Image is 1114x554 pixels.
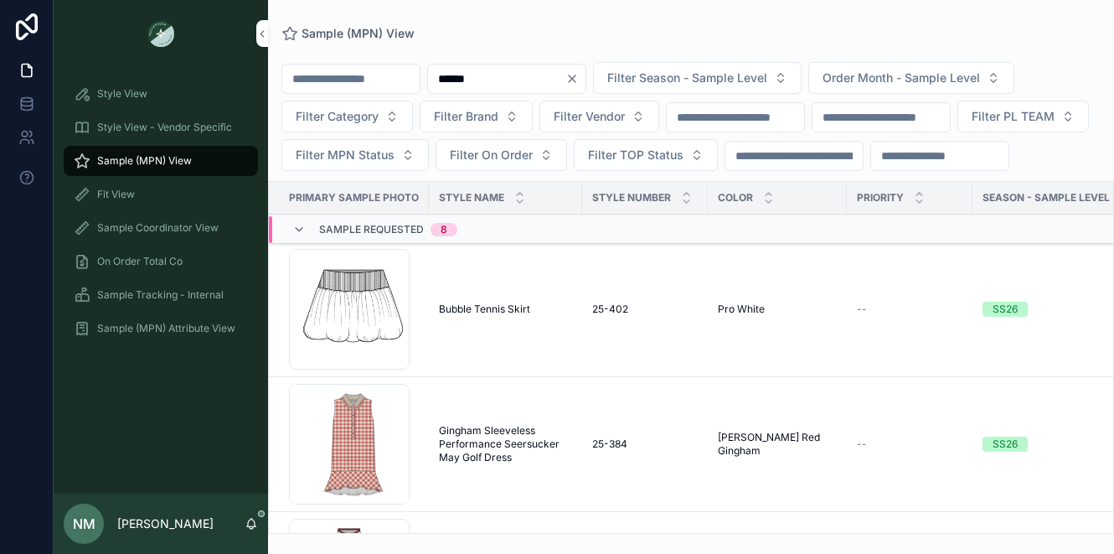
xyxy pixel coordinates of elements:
span: Style View [97,87,147,101]
span: Sample (MPN) Attribute View [97,322,235,335]
span: Pro White [718,303,765,316]
a: Sample Coordinator View [64,213,258,243]
span: Filter On Order [450,147,533,163]
span: 25-384 [592,438,627,451]
span: Sample (MPN) View [302,25,415,42]
span: Order Month - Sample Level [823,70,980,86]
span: Sample (MPN) View [97,154,192,168]
button: Select Button [420,101,533,132]
span: Filter PL TEAM [972,108,1055,125]
button: Select Button [808,62,1014,94]
a: Sample Tracking - Internal [64,280,258,310]
span: 25-402 [592,303,628,316]
span: Sample Tracking - Internal [97,288,224,302]
a: Sample (MPN) View [281,25,415,42]
button: Select Button [593,62,802,94]
span: Style Name [439,191,504,205]
img: App logo [147,20,174,47]
span: -- [857,438,867,451]
span: Filter TOP Status [588,147,683,163]
a: Sample (MPN) View [64,146,258,176]
button: Select Button [574,139,718,171]
button: Select Button [281,101,413,132]
p: [PERSON_NAME] [117,515,214,532]
span: Bubble Tennis Skirt [439,303,530,316]
button: Select Button [539,101,659,132]
span: PRIORITY [857,191,904,205]
a: 25-384 [592,438,698,451]
a: [PERSON_NAME] Red Gingham [718,431,837,458]
a: Style View [64,79,258,109]
div: SS26 [993,437,1018,452]
span: Season - Sample Level [982,191,1110,205]
span: Fit View [97,188,135,201]
a: Style View - Vendor Specific [64,112,258,142]
a: Pro White [718,303,837,316]
button: Select Button [281,139,429,171]
a: 25-402 [592,303,698,316]
div: 8 [441,223,447,236]
a: Fit View [64,179,258,210]
a: Sample (MPN) Attribute View [64,313,258,344]
button: Select Button [436,139,567,171]
button: Select Button [957,101,1089,132]
a: Gingham Sleeveless Performance Seersucker May Golf Dress [439,424,572,464]
div: SS26 [993,302,1018,317]
div: scrollable content [54,67,268,365]
span: Filter Season - Sample Level [607,70,767,86]
a: On Order Total Co [64,246,258,277]
span: On Order Total Co [97,255,183,268]
button: Clear [565,72,585,85]
span: Color [718,191,753,205]
span: Filter Category [296,108,379,125]
span: Filter MPN Status [296,147,395,163]
a: -- [857,303,962,316]
a: -- [857,438,962,451]
span: Style Number [592,191,671,205]
span: Filter Vendor [554,108,625,125]
a: Bubble Tennis Skirt [439,303,572,316]
span: Sample Requested [319,223,424,236]
span: NM [73,514,95,534]
span: -- [857,303,867,316]
span: Style View - Vendor Specific [97,121,232,134]
span: Sample Coordinator View [97,221,219,235]
span: PRIMARY SAMPLE PHOTO [289,191,419,205]
span: Filter Brand [434,108,498,125]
